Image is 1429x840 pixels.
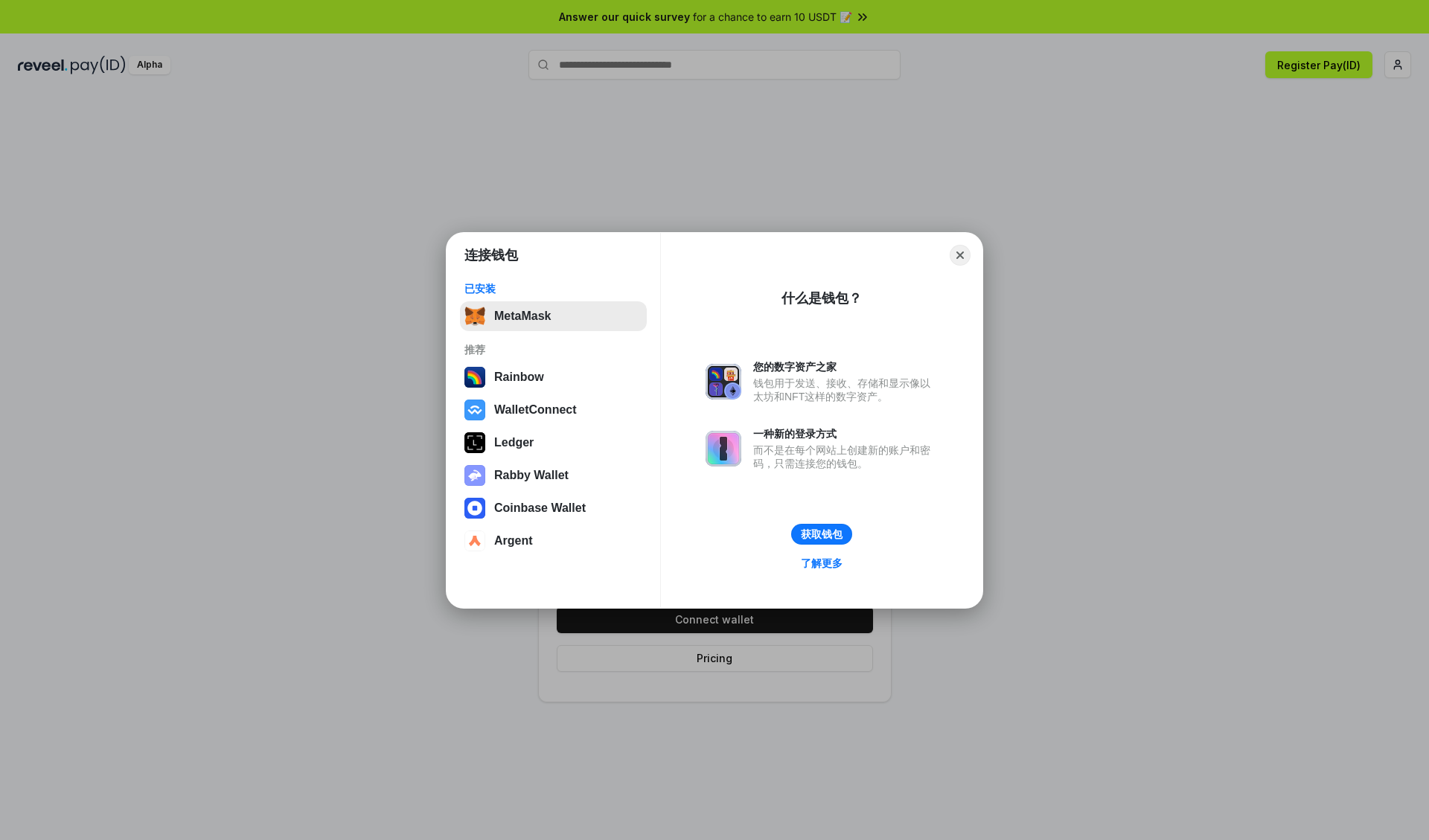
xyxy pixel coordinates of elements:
[753,360,938,373] div: 您的数字资产之家
[753,443,938,470] div: 而不是在每个网站上创建新的账户和密码，只需连接您的钱包。
[460,395,647,425] button: WalletConnect
[464,246,518,264] h1: 连接钱包
[494,310,551,323] div: MetaMask
[460,493,647,523] button: Coinbase Wallet
[460,461,647,490] button: Rabby Wallet
[464,282,642,295] div: 已安装
[464,343,642,356] div: 推荐
[460,526,647,556] button: Argent
[494,501,586,515] div: Coinbase Wallet
[464,432,485,453] img: svg+xml,%3Csvg%20xmlns%3D%22http%3A%2F%2Fwww.w3.org%2F2000%2Fsvg%22%20width%3D%2228%22%20height%3...
[464,306,485,327] img: svg+xml,%3Csvg%20fill%3D%22none%22%20height%3D%2233%22%20viewBox%3D%220%200%2035%2033%22%20width%...
[464,498,485,519] img: svg+xml,%3Csvg%20width%3D%2228%22%20height%3D%2228%22%20viewBox%3D%220%200%2028%2028%22%20fill%3D...
[801,557,843,570] div: 了解更多
[464,400,485,420] img: svg+xml,%3Csvg%20width%3D%2228%22%20height%3D%2228%22%20viewBox%3D%220%200%2028%2028%22%20fill%3D...
[753,376,938,403] div: 钱包用于发送、接收、存储和显示像以太坊和NFT这样的数字资产。
[460,428,647,458] button: Ledger
[494,534,533,548] div: Argent
[706,364,741,400] img: svg+xml,%3Csvg%20xmlns%3D%22http%3A%2F%2Fwww.w3.org%2F2000%2Fsvg%22%20fill%3D%22none%22%20viewBox...
[494,436,534,449] div: Ledger
[801,528,843,541] div: 获取钱包
[950,245,971,266] button: Close
[460,301,647,331] button: MetaMask
[464,465,485,486] img: svg+xml,%3Csvg%20xmlns%3D%22http%3A%2F%2Fwww.w3.org%2F2000%2Fsvg%22%20fill%3D%22none%22%20viewBox...
[781,289,862,307] div: 什么是钱包？
[494,371,544,384] div: Rainbow
[494,403,577,417] div: WalletConnect
[706,431,741,467] img: svg+xml,%3Csvg%20xmlns%3D%22http%3A%2F%2Fwww.w3.org%2F2000%2Fsvg%22%20fill%3D%22none%22%20viewBox...
[753,427,938,440] div: 一种新的登录方式
[464,367,485,388] img: svg+xml,%3Csvg%20width%3D%22120%22%20height%3D%22120%22%20viewBox%3D%220%200%20120%20120%22%20fil...
[791,524,852,545] button: 获取钱包
[464,530,485,551] img: svg+xml,%3Csvg%20width%3D%2228%22%20height%3D%2228%22%20viewBox%3D%220%200%2028%2028%22%20fill%3D...
[494,469,569,482] div: Rabby Wallet
[792,554,851,573] a: 了解更多
[460,362,647,392] button: Rainbow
